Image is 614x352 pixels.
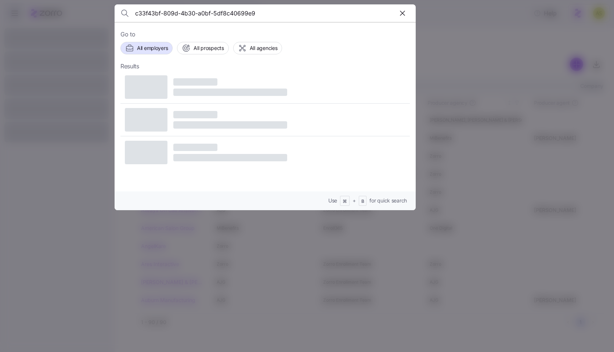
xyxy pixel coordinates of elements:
span: All prospects [194,44,224,52]
button: All employers [120,42,173,54]
span: Go to [120,30,410,39]
span: + [353,197,356,204]
button: All prospects [177,42,228,54]
span: Results [120,62,139,71]
span: All employers [137,44,168,52]
span: All agencies [250,44,278,52]
span: ⌘ [343,198,347,205]
span: B [361,198,364,205]
span: Use [328,197,337,204]
button: All agencies [233,42,282,54]
span: for quick search [369,197,407,204]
